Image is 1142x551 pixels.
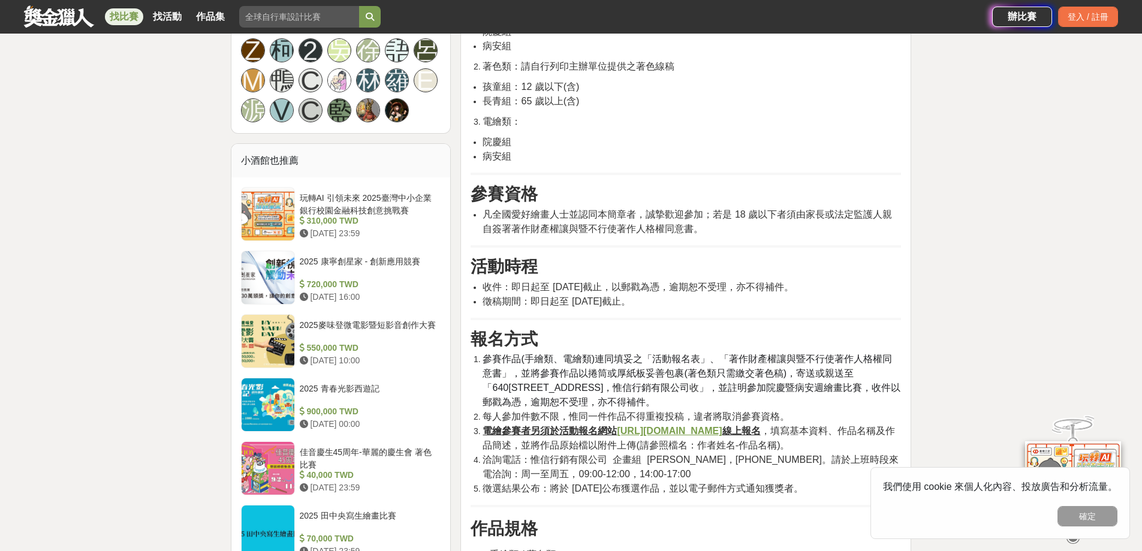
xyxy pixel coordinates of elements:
[483,96,579,106] span: 長青組：65 歲以上(含)
[327,98,351,122] a: 藍
[241,187,441,241] a: 玩轉AI 引領未來 2025臺灣中小企業銀行校園金融科技創意挑戰賽 310,000 TWD [DATE] 23:59
[483,354,892,393] span: 參賽作品(手繪類、電繪類)連同填妥之「活動報名表」、「著作財產權讓與暨不行使著作人格權同意書」，並將參賽作品以捲筒或厚紙板妥善包裹(著色類只需繳交著色稿)，寄送或親送至「640[STREET_A...
[689,383,699,393] span: 收
[385,38,409,62] a: 語
[1058,7,1118,27] div: 登入 / 註冊
[471,519,538,538] strong: 作品規格
[1057,506,1117,526] button: 確定
[483,296,631,306] span: 徵稿期間：即日起至 [DATE]截止。
[471,185,538,203] strong: 參賽資格
[241,314,441,368] a: 2025麥味登微電影暨短影音創作大賽 550,000 TWD [DATE] 10:00
[483,61,674,71] span: 著色類：請自行列印主辦單位提供之著色線稿
[105,8,143,25] a: 找比賽
[483,454,898,479] span: 洽詢電話：惟信行銷有限公司 企畫組 [PERSON_NAME]，[PHONE_NUMBER]。請於上班時段來電洽詢：周一至周五，09:00-12:00，14:00-17:00
[300,481,436,494] div: [DATE] 23:59
[357,99,379,122] img: Avatar
[327,68,351,92] a: Avatar
[300,319,436,342] div: 2025麥味登微電影暨短影音創作大賽
[483,209,892,234] span: 凡全國愛好繪畫人士並認同本簡章者，誠摯歡迎參加；若是 18 歲以下者須由家長或法定監護人親自簽署著作財產權讓與暨不行使著作人格權同意書。
[328,69,351,92] img: Avatar
[241,251,441,305] a: 2025 康寧創星家 - 創新應用競賽 720,000 TWD [DATE] 16:00
[231,144,451,177] div: 小酒館也推薦
[239,6,359,28] input: 全球自行車設計比賽
[414,38,438,62] a: 呂
[300,354,436,367] div: [DATE] 10:00
[356,38,380,62] a: 徐
[300,469,436,481] div: 40,000 TWD
[241,378,441,432] a: 2025 青春光影西遊記 900,000 TWD [DATE] 00:00
[617,426,722,436] a: [URL][DOMAIN_NAME]
[483,483,803,493] span: 徵選結果公布：將於 [DATE]公布獲選作品，並以電子郵件方式通知獲獎者。
[241,441,441,495] a: 佳音慶生45周年-華麗的慶生會 著色比賽 40,000 TWD [DATE] 23:59
[471,257,538,276] strong: 活動時程
[300,405,436,418] div: 900,000 TWD
[300,510,436,532] div: 2025 田中央寫生繪畫比賽
[327,38,351,62] a: 吳
[299,68,323,92] a: C
[300,215,436,227] div: 310,000 TWD
[148,8,186,25] a: 找活動
[483,137,511,147] span: 院慶組
[300,446,436,469] div: 佳音慶生45周年-華麗的慶生會 著色比賽
[299,38,323,62] a: 2
[483,82,579,92] span: 孩童組：12 歲以下(含)
[1025,441,1121,521] img: d2146d9a-e6f6-4337-9592-8cefde37ba6b.png
[300,278,436,291] div: 720,000 TWD
[300,532,436,545] div: 70,000 TWD
[722,426,761,436] u: 線上報名
[414,68,438,92] a: E
[883,481,1117,492] span: 我們使用 cookie 來個人化內容、投放廣告和分析流量。
[483,426,617,436] u: 電繪參賽者另須於活動報名網站
[471,330,538,348] strong: 報名方式
[385,98,409,122] a: Avatar
[241,68,265,92] a: M
[191,8,230,25] a: 作品集
[483,151,511,161] span: 病安組
[241,38,265,62] a: Z
[356,98,380,122] a: Avatar
[300,255,436,278] div: 2025 康寧創星家 - 創新應用競賽
[300,383,436,405] div: 2025 青春光影西遊記
[299,98,323,122] a: C
[270,98,294,122] a: V
[300,418,436,430] div: [DATE] 00:00
[300,192,436,215] div: 玩轉AI 引領未來 2025臺灣中小企業銀行校園金融科技創意挑戰賽
[270,68,294,92] a: 鴨
[992,7,1052,27] a: 辦比賽
[483,411,790,421] span: 每人參加件數不限，惟同一件作品不得重複投稿，違者將取消參賽資格。
[300,291,436,303] div: [DATE] 16:00
[300,227,436,240] div: [DATE] 23:59
[300,342,436,354] div: 550,000 TWD
[483,282,794,292] span: 收件：即日起至 [DATE]截止，以郵戳為憑，逾期恕不受理，亦不得補件。
[241,98,265,122] a: 源
[483,116,521,127] span: 電繪類：
[270,38,294,62] a: 柯
[483,41,511,51] span: 病安組
[356,68,380,92] a: 林
[385,99,408,122] img: Avatar
[385,68,409,92] a: 羅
